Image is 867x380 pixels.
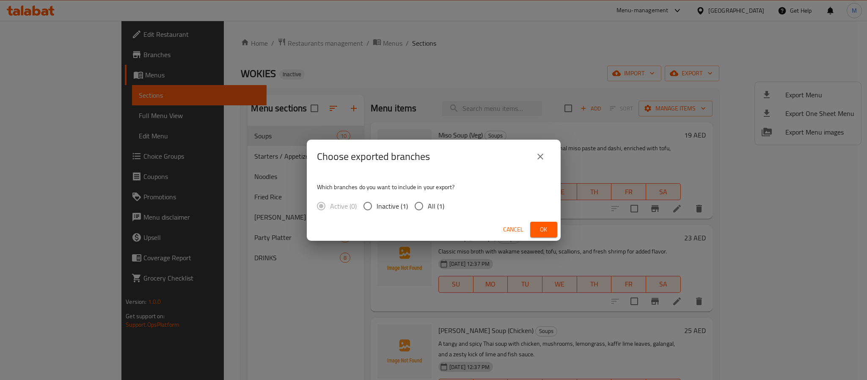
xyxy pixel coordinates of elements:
span: All (1) [428,201,444,211]
button: close [530,146,550,167]
h2: Choose exported branches [317,150,430,163]
p: Which branches do you want to include in your export? [317,183,550,191]
span: Cancel [503,224,523,235]
span: Inactive (1) [377,201,408,211]
span: Active (0) [330,201,357,211]
button: Ok [530,222,557,237]
span: Ok [537,224,550,235]
button: Cancel [500,222,527,237]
